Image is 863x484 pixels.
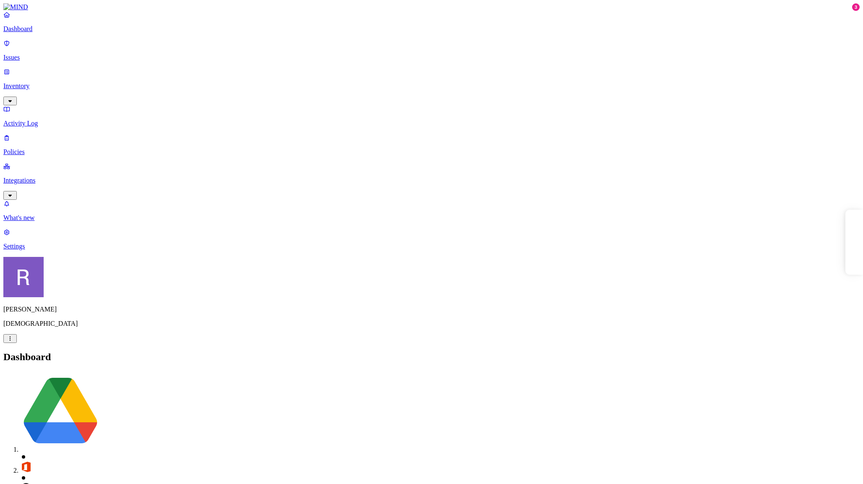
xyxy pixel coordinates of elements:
p: Inventory [3,82,860,90]
img: MIND [3,3,28,11]
p: Dashboard [3,25,860,33]
p: Issues [3,54,860,61]
p: [PERSON_NAME] [3,306,860,313]
p: What's new [3,214,860,222]
p: [DEMOGRAPHIC_DATA] [3,320,860,327]
a: What's new [3,200,860,222]
a: Integrations [3,162,860,199]
p: Policies [3,148,860,156]
a: Activity Log [3,105,860,127]
iframe: Marker.io feedback button [845,209,863,275]
p: Settings [3,243,860,250]
img: svg%3e [20,461,32,473]
a: Issues [3,39,860,61]
div: 3 [852,3,860,11]
a: Dashboard [3,11,860,33]
img: Rich Thompson [3,257,44,297]
p: Activity Log [3,120,860,127]
h2: Dashboard [3,351,860,363]
a: Policies [3,134,860,156]
img: svg%3e [20,371,101,452]
a: Inventory [3,68,860,104]
a: MIND [3,3,860,11]
a: Settings [3,228,860,250]
p: Integrations [3,177,860,184]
